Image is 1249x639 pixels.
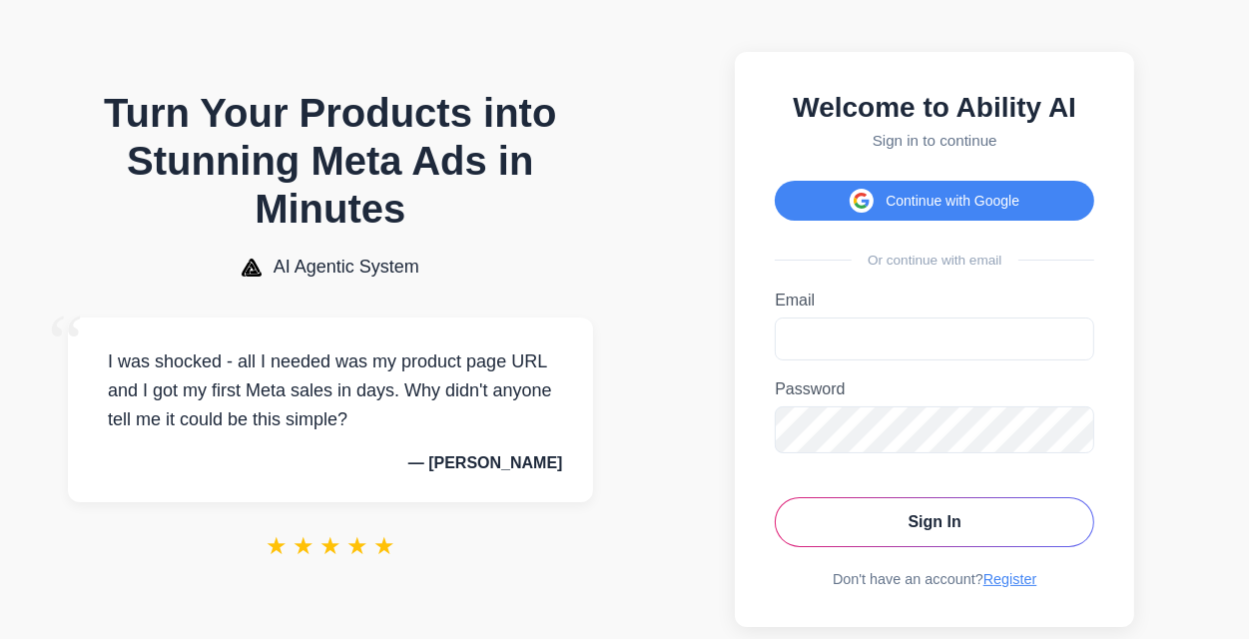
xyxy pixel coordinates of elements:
[373,532,395,560] span: ★
[293,532,314,560] span: ★
[775,380,1094,398] label: Password
[775,571,1094,587] div: Don't have an account?
[68,89,593,233] h1: Turn Your Products into Stunning Meta Ads in Minutes
[242,259,262,277] img: AI Agentic System Logo
[98,454,563,472] p: — [PERSON_NAME]
[266,532,288,560] span: ★
[319,532,341,560] span: ★
[775,181,1094,221] button: Continue with Google
[775,292,1094,310] label: Email
[983,571,1037,587] a: Register
[48,298,84,388] span: “
[775,497,1094,547] button: Sign In
[98,347,563,433] p: I was shocked - all I needed was my product page URL and I got my first Meta sales in days. Why d...
[775,132,1094,149] p: Sign in to continue
[346,532,368,560] span: ★
[274,257,419,278] span: AI Agentic System
[775,92,1094,124] h2: Welcome to Ability AI
[775,253,1094,268] div: Or continue with email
